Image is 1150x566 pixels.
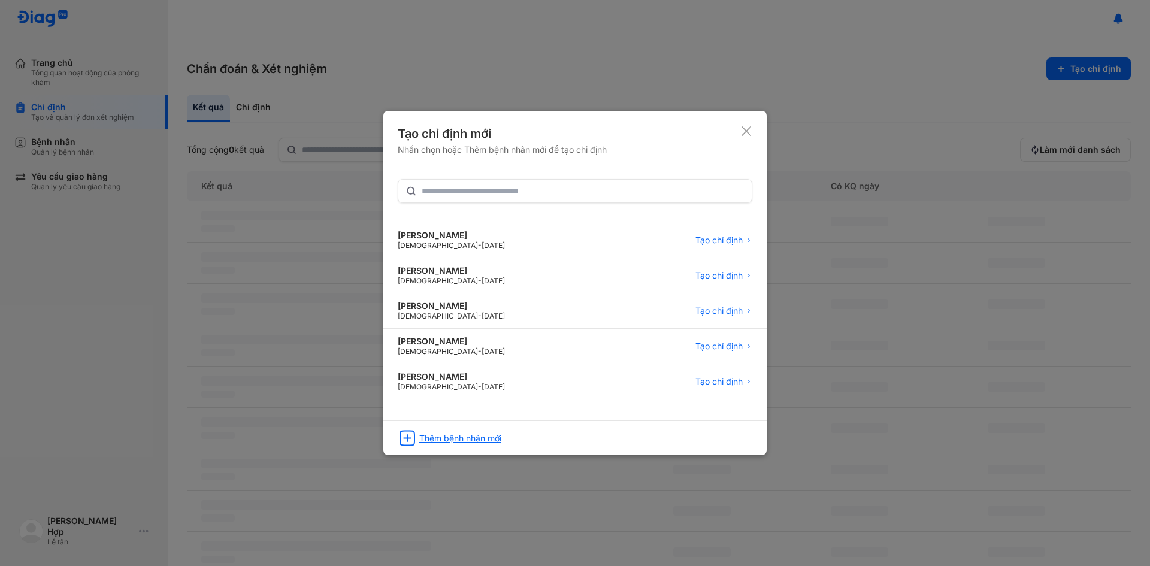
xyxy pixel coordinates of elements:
[695,341,743,352] span: Tạo chỉ định
[398,144,607,155] div: Nhấn chọn hoặc Thêm bệnh nhân mới để tạo chỉ định
[478,276,482,285] span: -
[398,265,505,276] div: [PERSON_NAME]
[695,305,743,316] span: Tạo chỉ định
[398,301,505,311] div: [PERSON_NAME]
[478,347,482,356] span: -
[398,336,505,347] div: [PERSON_NAME]
[398,125,607,142] div: Tạo chỉ định mới
[482,276,505,285] span: [DATE]
[478,241,482,250] span: -
[478,382,482,391] span: -
[695,270,743,281] span: Tạo chỉ định
[695,235,743,246] span: Tạo chỉ định
[398,230,505,241] div: [PERSON_NAME]
[695,376,743,387] span: Tạo chỉ định
[398,382,478,391] span: [DEMOGRAPHIC_DATA]
[398,311,478,320] span: [DEMOGRAPHIC_DATA]
[482,311,505,320] span: [DATE]
[478,311,482,320] span: -
[482,241,505,250] span: [DATE]
[398,276,478,285] span: [DEMOGRAPHIC_DATA]
[398,241,478,250] span: [DEMOGRAPHIC_DATA]
[482,382,505,391] span: [DATE]
[398,347,478,356] span: [DEMOGRAPHIC_DATA]
[419,433,501,444] div: Thêm bệnh nhân mới
[398,371,505,382] div: [PERSON_NAME]
[482,347,505,356] span: [DATE]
